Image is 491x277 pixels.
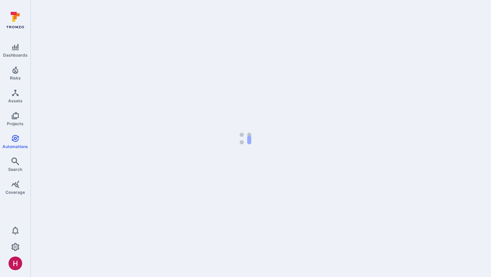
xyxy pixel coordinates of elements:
span: Assets [8,98,23,103]
img: ACg8ocKzQzwPSwOZT_k9C736TfcBpCStqIZdMR9gXOhJgTaH9y_tsw=s96-c [9,257,22,270]
span: Risks [10,75,21,81]
div: Harshil Parikh [9,257,22,270]
span: Coverage [5,190,25,195]
span: Automations [2,144,28,149]
span: Projects [7,121,24,126]
span: Dashboards [3,53,28,58]
span: Search [8,167,22,172]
